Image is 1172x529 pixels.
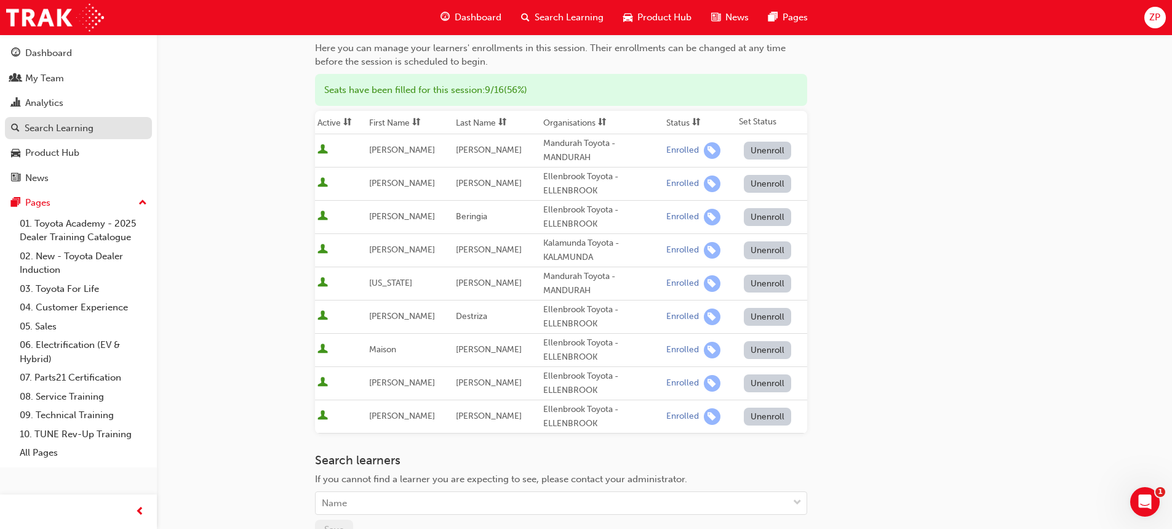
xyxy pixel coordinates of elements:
th: Toggle SortBy [541,111,664,134]
span: [PERSON_NAME] [369,178,435,188]
span: If you cannot find a learner you are expecting to see, please contact your administrator. [315,474,687,485]
span: User is active [317,177,328,190]
span: User is active [317,277,328,289]
span: User is active [317,344,328,356]
button: DashboardMy TeamAnalyticsSearch LearningProduct HubNews [5,39,152,192]
span: Product Hub [637,10,692,25]
span: sorting-icon [343,118,352,128]
span: [PERSON_NAME] [456,278,522,288]
button: Unenroll [744,175,792,193]
th: Toggle SortBy [453,111,541,134]
span: chart-icon [11,98,20,109]
div: Pages [25,196,50,210]
a: 10. TUNE Rev-Up Training [15,425,152,444]
a: 08. Service Training [15,387,152,406]
button: Unenroll [744,308,792,326]
a: Analytics [5,92,152,115]
a: Search Learning [5,117,152,140]
span: sorting-icon [412,118,421,128]
span: learningRecordVerb_ENROLL-icon [704,309,720,325]
button: Unenroll [744,142,792,160]
div: Enrolled [666,344,699,356]
span: learningRecordVerb_ENROLL-icon [704,209,720,225]
span: Pages [783,10,808,25]
th: Toggle SortBy [315,111,367,134]
span: [PERSON_NAME] [369,411,435,421]
div: Enrolled [666,145,699,156]
th: Toggle SortBy [664,111,736,134]
span: learningRecordVerb_ENROLL-icon [704,375,720,392]
a: 04. Customer Experience [15,298,152,317]
div: Ellenbrook Toyota - ELLENBROOK [543,203,661,231]
span: [PERSON_NAME] [456,411,522,421]
a: 09. Technical Training [15,406,152,425]
span: ZP [1149,10,1160,25]
span: learningRecordVerb_ENROLL-icon [704,342,720,358]
div: Ellenbrook Toyota - ELLENBROOK [543,403,661,430]
span: [PERSON_NAME] [369,311,435,321]
th: Set Status [736,111,807,134]
span: guage-icon [440,10,450,25]
span: Beringia [456,211,487,222]
h3: Search learners [315,453,807,467]
div: Search Learning [25,121,94,135]
span: [PERSON_NAME] [369,211,435,222]
div: Enrolled [666,411,699,422]
button: Unenroll [744,275,792,293]
span: News [725,10,749,25]
span: pages-icon [768,10,778,25]
div: Ellenbrook Toyota - ELLENBROOK [543,369,661,397]
span: car-icon [11,148,20,159]
span: User is active [317,244,328,256]
a: Dashboard [5,42,152,65]
button: Unenroll [744,341,792,359]
span: pages-icon [11,198,20,209]
span: Dashboard [455,10,501,25]
span: Destriza [456,311,487,321]
span: guage-icon [11,48,20,59]
button: Unenroll [744,374,792,392]
div: Ellenbrook Toyota - ELLENBROOK [543,170,661,198]
a: 05. Sales [15,317,152,336]
a: 01. Toyota Academy - 2025 Dealer Training Catalogue [15,214,152,247]
div: Mandurah Toyota - MANDURAH [543,137,661,164]
a: All Pages [15,443,152,462]
button: ZP [1144,7,1166,28]
span: User is active [317,310,328,323]
a: 07. Parts21 Certification [15,368,152,387]
div: Enrolled [666,278,699,289]
a: My Team [5,67,152,90]
span: sorting-icon [692,118,701,128]
span: search-icon [521,10,530,25]
span: prev-icon [135,504,145,520]
div: Name [322,496,347,511]
a: car-iconProduct Hub [613,5,701,30]
span: User is active [317,144,328,156]
div: Enrolled [666,378,699,389]
a: Product Hub [5,142,152,164]
span: [US_STATE] [369,278,412,288]
span: User is active [317,211,328,223]
a: 03. Toyota For Life [15,280,152,299]
span: sorting-icon [498,118,507,128]
span: [PERSON_NAME] [369,378,435,388]
button: Unenroll [744,241,792,259]
button: Unenroll [744,408,792,426]
div: Dashboard [25,46,72,60]
span: learningRecordVerb_ENROLL-icon [704,242,720,259]
div: Enrolled [666,311,699,323]
a: search-iconSearch Learning [511,5,613,30]
span: [PERSON_NAME] [456,145,522,155]
span: [PERSON_NAME] [456,178,522,188]
div: My Team [25,71,64,86]
a: News [5,167,152,190]
div: Kalamunda Toyota - KALAMUNDA [543,236,661,264]
a: 06. Electrification (EV & Hybrid) [15,336,152,368]
div: Ellenbrook Toyota - ELLENBROOK [543,303,661,331]
span: 1 [1155,487,1165,497]
span: news-icon [711,10,720,25]
span: learningRecordVerb_ENROLL-icon [704,408,720,425]
div: Mandurah Toyota - MANDURAH [543,270,661,297]
th: Toggle SortBy [367,111,454,134]
a: news-iconNews [701,5,759,30]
